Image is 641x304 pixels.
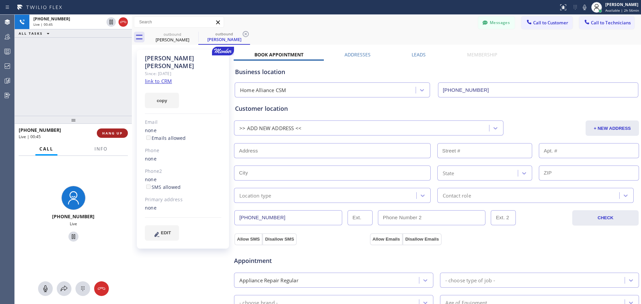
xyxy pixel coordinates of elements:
button: CHECK [572,210,639,226]
div: [PERSON_NAME] [605,2,639,7]
button: EDIT [145,225,179,241]
input: Emails allowed [146,135,151,140]
div: none [145,155,221,163]
div: Since: [DATE] [145,70,221,77]
span: Live [70,221,77,227]
button: Disallow Emails [403,233,442,245]
div: >> ADD NEW ADDRESS << [239,124,301,132]
button: Messages [478,16,515,29]
div: Phone2 [145,168,221,175]
div: Business location [235,67,638,76]
div: outbound [199,31,249,36]
span: Info [94,146,108,152]
input: ZIP [539,166,639,181]
button: Hold Customer [68,232,78,242]
input: SMS allowed [146,185,151,189]
div: Location type [239,192,271,199]
button: Call to Customer [521,16,573,29]
label: Emails allowed [145,135,186,141]
label: Addresses [345,51,371,58]
div: Home Alliance CSM [240,86,286,94]
button: Call [35,142,57,156]
div: [PERSON_NAME] [PERSON_NAME] [145,54,221,70]
span: Call to Technicians [591,20,631,26]
span: [PHONE_NUMBER] [33,16,70,22]
div: Contact role [443,192,471,199]
input: Search [134,17,224,27]
span: Live | 00:45 [33,22,53,27]
button: Mute [38,281,53,296]
input: Street # [437,143,532,158]
button: ALL TASKS [15,29,56,37]
span: EDIT [161,230,171,235]
div: Customer location [235,104,638,113]
button: Hang up [94,281,109,296]
label: Leads [412,51,426,58]
div: none [145,127,221,142]
input: Phone Number [438,82,639,97]
span: ALL TASKS [19,31,43,36]
div: Email [145,118,221,126]
input: Ext. 2 [491,210,516,225]
button: Info [90,142,112,156]
span: Live | 00:45 [19,134,41,139]
label: Book Appointment [254,51,303,58]
div: - choose type of job - [445,276,495,284]
button: Call to Technicians [579,16,634,29]
div: Appliance Repair Regular [239,276,298,284]
div: State [443,169,454,177]
button: HANG UP [97,128,128,138]
input: Ext. [348,210,373,225]
div: none [145,204,221,212]
span: Call to Customer [533,20,568,26]
button: Disallow SMS [262,233,297,245]
span: [PHONE_NUMBER] [52,213,94,220]
div: Phone [145,147,221,155]
button: Hang up [119,17,128,27]
div: none [145,176,221,191]
div: Primary address [145,196,221,204]
span: HANG UP [102,131,123,135]
button: Allow Emails [370,233,403,245]
label: Membership [467,51,497,58]
div: outbound [147,32,198,37]
button: Mute [580,3,589,12]
div: Jessica Pavlik [199,30,249,44]
button: Hold Customer [106,17,116,27]
button: Open directory [57,281,71,296]
span: Appointment [234,256,368,265]
button: copy [145,93,179,108]
button: + NEW ADDRESS [586,120,639,136]
input: Phone Number [234,210,342,225]
input: Phone Number 2 [378,210,486,225]
div: Jessica Pavlik [147,30,198,45]
div: [PERSON_NAME] [199,36,249,42]
input: City [234,166,431,181]
span: Available | 2h 56min [605,8,639,13]
label: SMS allowed [145,184,181,190]
button: Open dialpad [75,281,90,296]
span: [PHONE_NUMBER] [19,127,61,133]
input: Address [234,143,431,158]
span: Call [39,146,53,152]
div: [PERSON_NAME] [147,37,198,43]
input: Apt. # [539,143,639,158]
button: Allow SMS [234,233,262,245]
a: link to CRM [145,78,172,84]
